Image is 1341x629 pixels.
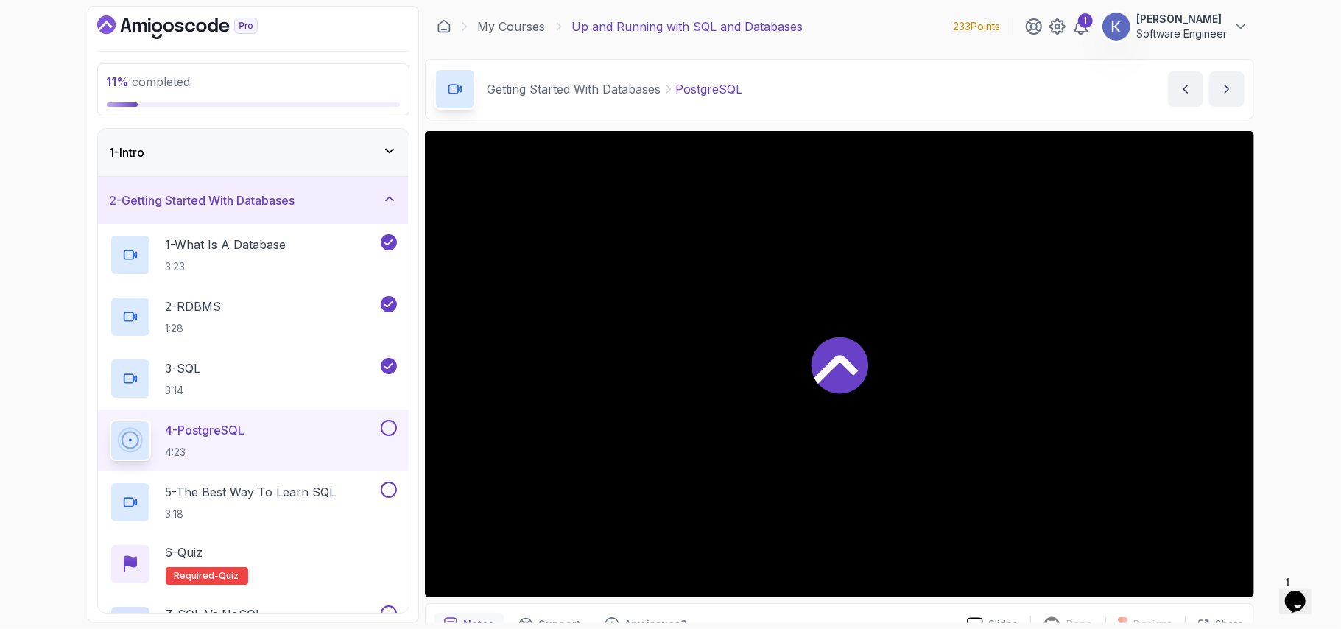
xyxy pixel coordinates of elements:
button: 1-Intro [98,129,409,176]
button: previous content [1168,71,1203,107]
p: 2 - RDBMS [166,298,222,315]
h3: 2 - Getting Started With Databases [110,191,295,209]
iframe: chat widget [1279,570,1326,614]
p: 4:23 [166,445,245,460]
p: PostgreSQL [676,80,743,98]
a: Dashboard [437,19,451,34]
span: completed [107,74,191,89]
p: 1 - What Is A Database [166,236,286,253]
button: 2-RDBMS1:28 [110,296,397,337]
a: 1 [1072,18,1090,35]
p: 1:28 [166,321,222,336]
button: 2-Getting Started With Databases [98,177,409,224]
button: 4-PostgreSQL4:23 [110,420,397,461]
button: 1-What Is A Database3:23 [110,234,397,275]
span: 11 % [107,74,130,89]
a: My Courses [478,18,546,35]
button: user profile image[PERSON_NAME]Software Engineer [1102,12,1248,41]
p: 4 - PostgreSQL [166,421,245,439]
p: [PERSON_NAME] [1137,12,1228,27]
p: 3 - SQL [166,359,201,377]
button: next content [1209,71,1245,107]
h3: 1 - Intro [110,144,145,161]
p: Getting Started With Databases [488,80,661,98]
img: user profile image [1102,13,1130,41]
button: 6-QuizRequired-quiz [110,544,397,585]
a: Dashboard [97,15,292,39]
p: 3:23 [166,259,286,274]
p: Software Engineer [1137,27,1228,41]
p: 6 - Quiz [166,544,203,561]
div: 1 [1078,13,1093,28]
p: Up and Running with SQL and Databases [572,18,803,35]
p: 233 Points [954,19,1001,34]
button: 5-The Best Way To Learn SQL3:18 [110,482,397,523]
p: 7 - SQL vs NoSQL [166,605,263,623]
button: 3-SQL3:14 [110,358,397,399]
span: quiz [219,570,239,582]
p: 3:18 [166,507,337,521]
p: 3:14 [166,383,201,398]
p: 5 - The Best Way To Learn SQL [166,483,337,501]
span: Required- [175,570,219,582]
